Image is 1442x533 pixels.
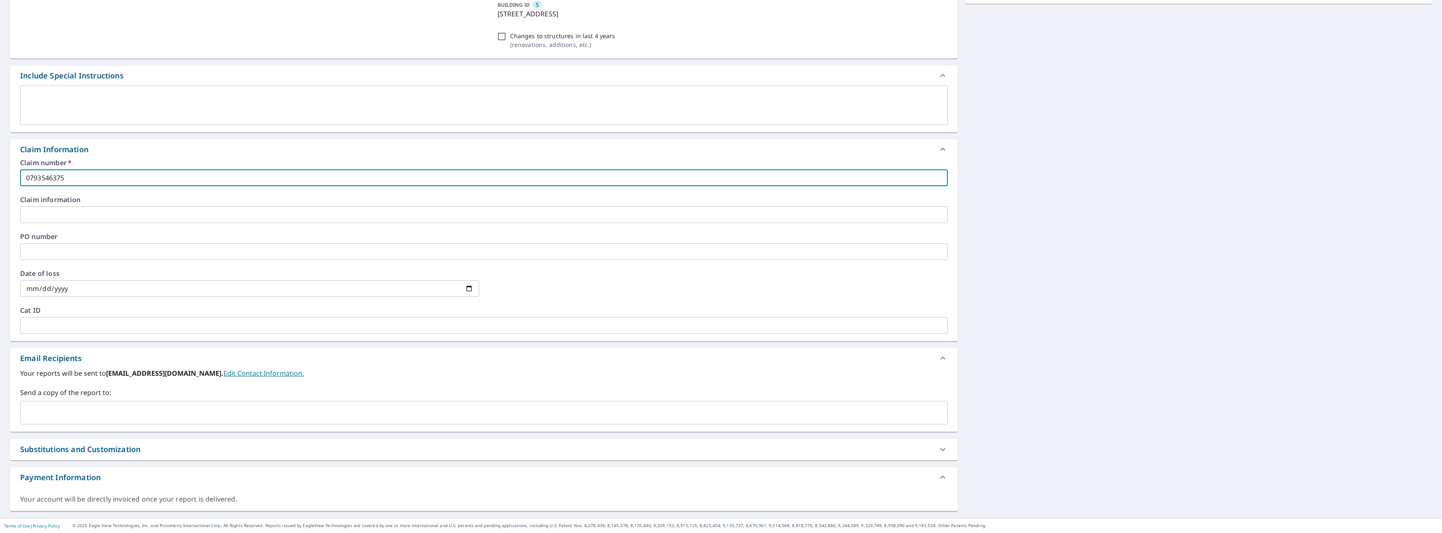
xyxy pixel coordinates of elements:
p: BUILDING ID [498,1,530,8]
label: Send a copy of the report to: [20,387,948,398]
label: PO number [20,233,948,240]
label: Your reports will be sent to [20,368,948,378]
div: Email Recipients [20,353,82,364]
div: Substitutions and Customization [10,439,958,460]
div: Include Special Instructions [10,65,958,86]
b: [EMAIL_ADDRESS][DOMAIN_NAME]. [106,369,223,378]
div: Claim Information [10,139,958,159]
p: Changes to structures in last 4 years [510,31,615,40]
a: Privacy Policy [33,523,60,529]
p: | [4,523,60,528]
label: Date of loss [20,270,479,277]
p: ( renovations, additions, etc. ) [510,40,615,49]
div: Payment Information [20,472,101,483]
div: Email Recipients [10,348,958,368]
div: Substitutions and Customization [20,444,140,455]
a: Terms of Use [4,523,30,529]
div: Include Special Instructions [20,70,124,81]
label: Claim number [20,159,948,166]
p: [STREET_ADDRESS] [498,9,945,19]
a: EditContactInfo [223,369,304,378]
label: Claim information [20,196,948,203]
label: Cat ID [20,307,948,314]
div: Your account will be directly invoiced once your report is delivered. [20,494,948,504]
div: Payment Information [10,467,958,487]
div: Claim Information [20,144,88,155]
p: © 2025 Eagle View Technologies, Inc. and Pictometry International Corp. All Rights Reserved. Repo... [73,523,1438,529]
span: 5 [536,1,539,9]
